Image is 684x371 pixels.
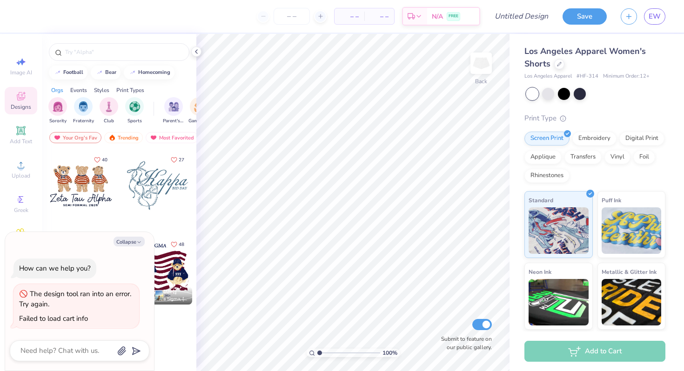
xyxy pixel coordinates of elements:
div: Orgs [51,86,63,94]
span: FREE [449,13,458,20]
span: Neon Ink [529,267,551,277]
span: Designs [11,103,31,111]
span: Sigma Sigma Sigma, [US_STATE][GEOGRAPHIC_DATA] [138,296,188,303]
span: Minimum Order: 12 + [603,73,650,80]
div: Rhinestones [524,169,570,183]
span: Fraternity [73,118,94,125]
div: filter for Parent's Weekend [163,97,184,125]
div: Styles [94,86,109,94]
div: Most Favorited [146,132,198,143]
div: Print Type [524,113,665,124]
button: bear [91,66,121,79]
button: filter button [48,97,67,125]
span: Club [104,118,114,125]
img: Sports Image [129,101,140,112]
img: Sorority Image [53,101,63,112]
img: Back [472,54,490,73]
img: most_fav.gif [54,134,61,141]
button: filter button [125,97,144,125]
img: Puff Ink [602,207,662,254]
span: 27 [179,158,184,162]
span: N/A [432,12,443,21]
div: Print Types [116,86,144,94]
img: trend_line.gif [129,70,136,75]
button: Like [90,153,112,166]
span: Sports [127,118,142,125]
div: How can we help you? [19,264,91,273]
img: Parent's Weekend Image [168,101,179,112]
button: Like [167,238,188,251]
a: EW [644,8,665,25]
span: Game Day [188,118,210,125]
input: Try "Alpha" [64,47,183,57]
img: Neon Ink [529,279,589,325]
button: Save [563,8,607,25]
img: Game Day Image [194,101,205,112]
div: homecoming [138,70,170,75]
span: Metallic & Glitter Ink [602,267,657,277]
button: Collapse [114,237,145,246]
div: filter for Sorority [48,97,67,125]
div: Screen Print [524,132,570,146]
div: Events [70,86,87,94]
span: Upload [12,172,30,179]
button: filter button [163,97,184,125]
div: Digital Print [619,132,664,146]
span: 100 % [382,349,397,357]
div: Applique [524,150,562,164]
span: 40 [102,158,107,162]
span: Los Angeles Apparel [524,73,572,80]
button: Like [167,153,188,166]
div: filter for Club [100,97,118,125]
img: trend_line.gif [54,70,61,75]
div: filter for Game Day [188,97,210,125]
input: Untitled Design [487,7,556,26]
img: Fraternity Image [78,101,88,112]
span: [PERSON_NAME] [138,289,177,295]
span: Parent's Weekend [163,118,184,125]
div: filter for Sports [125,97,144,125]
img: trending.gif [108,134,116,141]
span: Standard [529,195,553,205]
div: Embroidery [572,132,617,146]
span: # HF-314 [577,73,598,80]
img: Standard [529,207,589,254]
div: Your Org's Fav [49,132,101,143]
span: EW [649,11,661,22]
label: Submit to feature on our public gallery. [436,335,492,351]
div: Back [475,77,487,86]
span: Los Angeles Apparel Women's Shorts [524,46,646,69]
span: Add Text [10,138,32,145]
div: The design tool ran into an error. Try again. [19,289,131,309]
div: filter for Fraternity [73,97,94,125]
span: Sorority [49,118,67,125]
button: filter button [188,97,210,125]
div: bear [105,70,116,75]
div: Transfers [564,150,602,164]
span: 48 [179,242,184,247]
button: filter button [73,97,94,125]
span: – – [340,12,359,21]
span: Image AI [10,69,32,76]
span: Greek [14,206,28,214]
input: – – [274,8,310,25]
span: Puff Ink [602,195,621,205]
img: trend_line.gif [96,70,103,75]
img: Club Image [104,101,114,112]
div: Foil [633,150,655,164]
div: football [63,70,83,75]
div: Trending [104,132,143,143]
img: most_fav.gif [150,134,157,141]
span: – – [370,12,389,21]
div: Failed to load cart info [19,314,88,323]
img: Metallic & Glitter Ink [602,279,662,325]
div: Vinyl [604,150,630,164]
button: football [49,66,87,79]
button: homecoming [124,66,174,79]
button: filter button [100,97,118,125]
